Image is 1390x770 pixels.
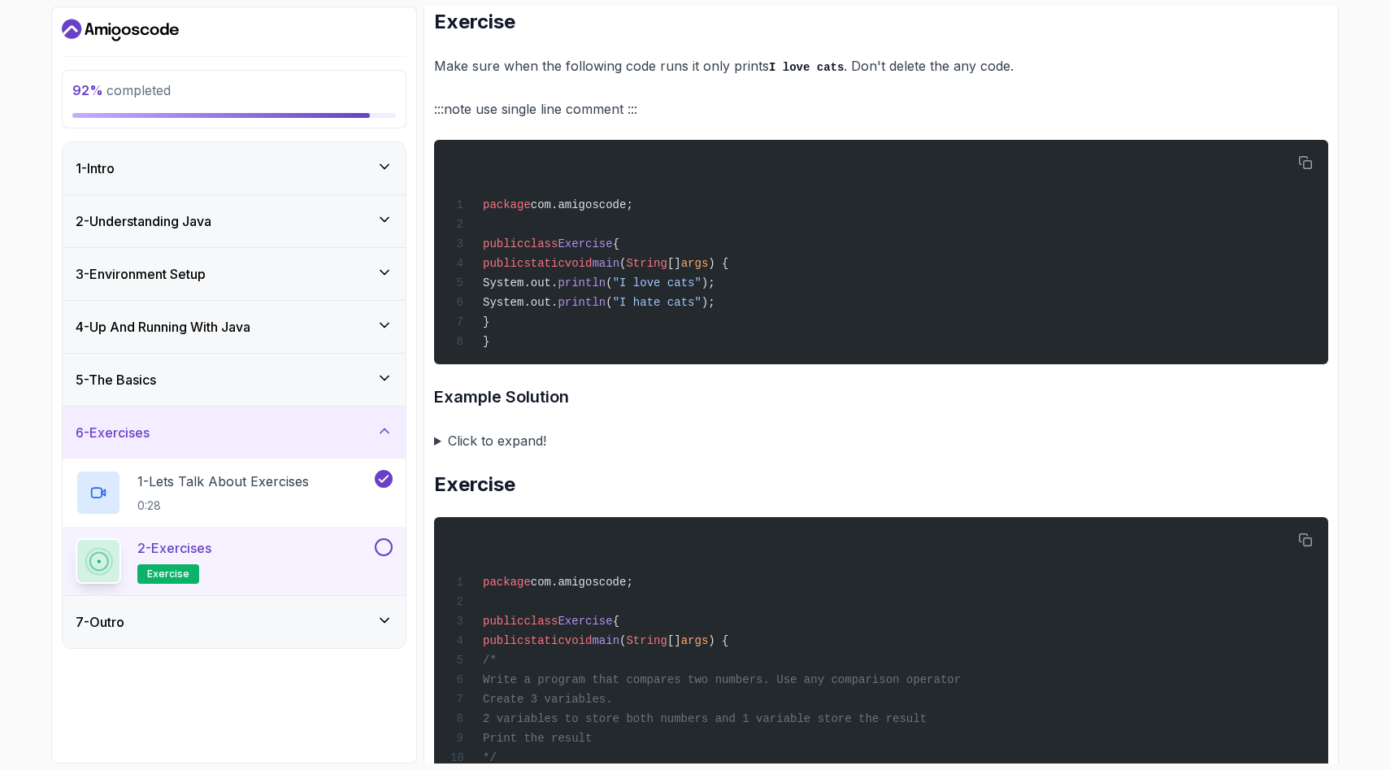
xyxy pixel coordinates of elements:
[62,17,179,43] a: Dashboard
[483,673,961,686] span: Write a program that compares two numbers. Use any comparison operator
[137,472,309,491] p: 1 - Lets Talk About Exercises
[523,634,564,647] span: static
[619,257,626,270] span: (
[483,615,523,628] span: public
[63,248,406,300] button: 3-Environment Setup
[558,615,612,628] span: Exercise
[76,317,250,337] h3: 4 - Up And Running With Java
[483,276,558,289] span: System.out.
[434,9,1328,35] h2: Exercise
[558,276,606,289] span: println
[137,538,211,558] p: 2 - Exercises
[667,257,681,270] span: []
[434,429,1328,452] summary: Click to expand!
[565,634,593,647] span: void
[523,237,558,250] span: class
[708,634,728,647] span: ) {
[531,198,633,211] span: com.amigoscode;
[523,615,558,628] span: class
[434,384,1328,410] h3: Example Solution
[626,634,667,647] span: String
[483,296,558,309] span: System.out.
[76,423,150,442] h3: 6 - Exercises
[681,634,709,647] span: args
[592,634,619,647] span: main
[681,257,709,270] span: args
[483,634,523,647] span: public
[63,596,406,648] button: 7-Outro
[76,538,393,584] button: 2-Exercisesexercise
[483,712,927,725] span: 2 variables to store both numbers and 1 variable store the result
[63,142,406,194] button: 1-Intro
[76,370,156,389] h3: 5 - The Basics
[483,198,531,211] span: package
[667,634,681,647] span: []
[63,195,406,247] button: 2-Understanding Java
[483,257,523,270] span: public
[531,576,633,589] span: com.amigoscode;
[619,634,626,647] span: (
[147,568,189,581] span: exercise
[483,237,523,250] span: public
[708,257,728,270] span: ) {
[483,576,531,589] span: package
[63,354,406,406] button: 5-The Basics
[137,498,309,514] p: 0:28
[769,61,844,74] code: I love cats
[565,257,593,270] span: void
[702,276,715,289] span: );
[63,301,406,353] button: 4-Up And Running With Java
[558,296,606,309] span: println
[483,732,592,745] span: Print the result
[702,296,715,309] span: );
[613,237,619,250] span: {
[613,296,702,309] span: "I hate cats"
[483,315,489,328] span: }
[72,82,103,98] span: 92 %
[626,257,667,270] span: String
[558,237,612,250] span: Exercise
[434,54,1328,78] p: Make sure when the following code runs it only prints . Don't delete the any code.
[592,257,619,270] span: main
[76,612,124,632] h3: 7 - Outro
[76,159,115,178] h3: 1 - Intro
[434,472,1328,498] h2: Exercise
[613,276,702,289] span: "I love cats"
[613,615,619,628] span: {
[606,296,612,309] span: (
[434,98,1328,120] p: :::note use single line comment :::
[76,264,206,284] h3: 3 - Environment Setup
[63,407,406,459] button: 6-Exercises
[523,257,564,270] span: static
[72,82,171,98] span: completed
[76,470,393,516] button: 1-Lets Talk About Exercises0:28
[483,335,489,348] span: }
[606,276,612,289] span: (
[76,211,211,231] h3: 2 - Understanding Java
[483,693,613,706] span: Create 3 variables.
